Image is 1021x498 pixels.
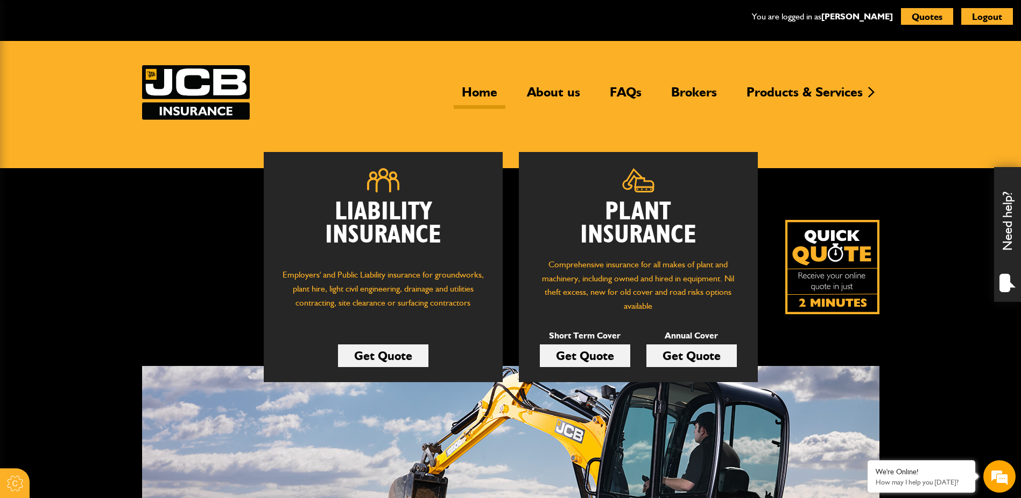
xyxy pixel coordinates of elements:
[540,329,630,343] p: Short Term Cover
[646,344,737,367] a: Get Quote
[994,167,1021,302] div: Need help?
[785,220,879,314] a: Get your insurance quote isn just 2-minutes
[280,268,487,320] p: Employers' and Public Liability insurance for groundworks, plant hire, light civil engineering, d...
[540,344,630,367] a: Get Quote
[535,200,742,247] h2: Plant Insurance
[663,84,725,109] a: Brokers
[454,84,505,109] a: Home
[821,11,893,22] a: [PERSON_NAME]
[535,258,742,313] p: Comprehensive insurance for all makes of plant and machinery, including owned and hired in equipm...
[280,200,487,258] h2: Liability Insurance
[876,478,967,486] p: How may I help you today?
[646,329,737,343] p: Annual Cover
[876,467,967,476] div: We're Online!
[752,10,893,24] p: You are logged in as
[142,65,250,120] img: JCB Insurance Services logo
[519,84,588,109] a: About us
[602,84,650,109] a: FAQs
[901,8,953,25] button: Quotes
[738,84,871,109] a: Products & Services
[338,344,428,367] a: Get Quote
[961,8,1013,25] button: Logout
[785,220,879,314] img: Quick Quote
[142,65,250,120] a: JCB Insurance Services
